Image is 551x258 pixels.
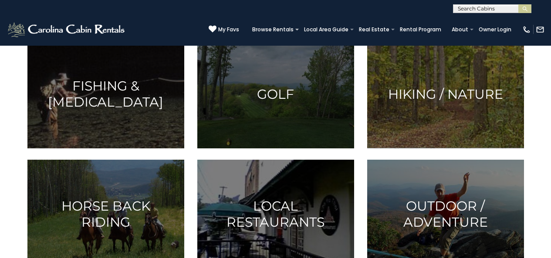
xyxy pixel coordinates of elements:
[396,23,446,36] a: Rental Program
[300,23,353,36] a: Local Area Guide
[355,23,394,36] a: Real Estate
[208,198,343,230] h3: Local Restaurants
[474,23,516,36] a: Owner Login
[218,26,239,34] span: My Favs
[378,86,513,102] h3: Hiking / Nature
[209,25,239,34] a: My Favs
[447,23,473,36] a: About
[248,23,298,36] a: Browse Rentals
[7,21,127,38] img: White-1-2.png
[27,40,184,148] a: Fishing & [MEDICAL_DATA]
[208,86,343,102] h3: Golf
[38,198,173,230] h3: Horse Back Riding
[197,40,354,148] a: Golf
[522,25,531,34] img: phone-regular-white.png
[38,78,173,110] h3: Fishing & [MEDICAL_DATA]
[367,40,524,148] a: Hiking / Nature
[536,25,544,34] img: mail-regular-white.png
[378,198,513,230] h3: Outdoor / Adventure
